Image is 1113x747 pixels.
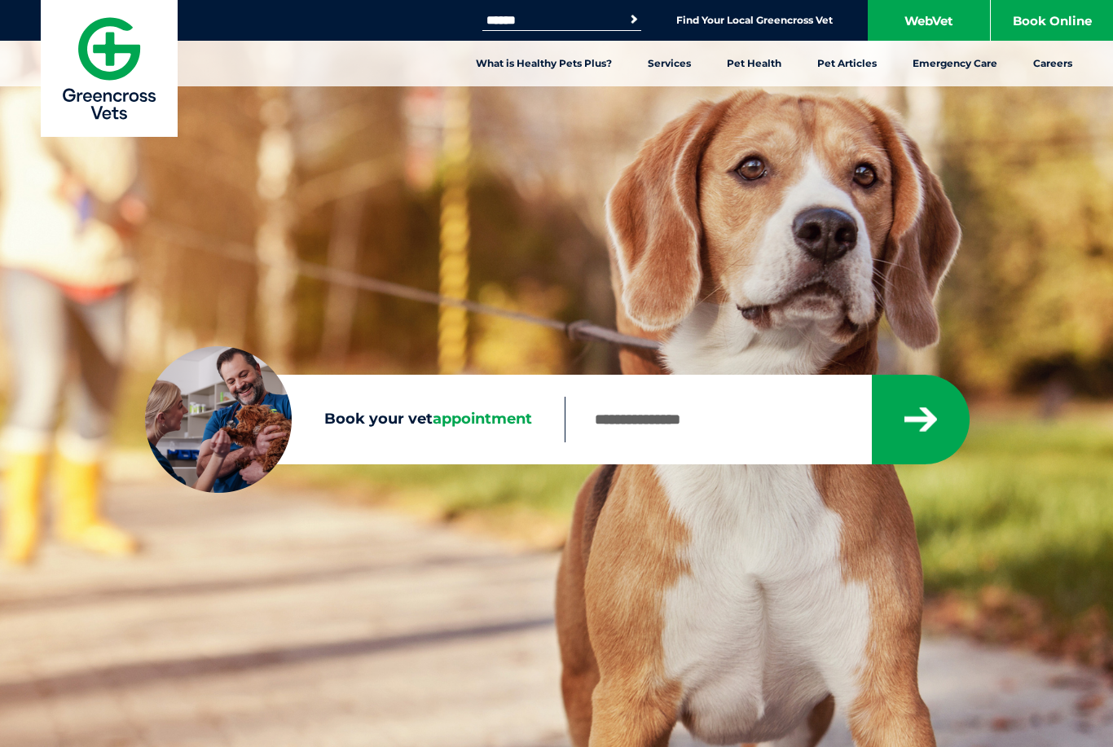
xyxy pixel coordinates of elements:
label: Book your vet [145,407,565,432]
a: Services [630,41,709,86]
a: Careers [1015,41,1090,86]
button: Search [626,11,642,28]
a: Emergency Care [895,41,1015,86]
a: Pet Health [709,41,799,86]
span: appointment [433,410,532,428]
a: Pet Articles [799,41,895,86]
a: What is Healthy Pets Plus? [458,41,630,86]
a: Find Your Local Greencross Vet [676,14,833,27]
